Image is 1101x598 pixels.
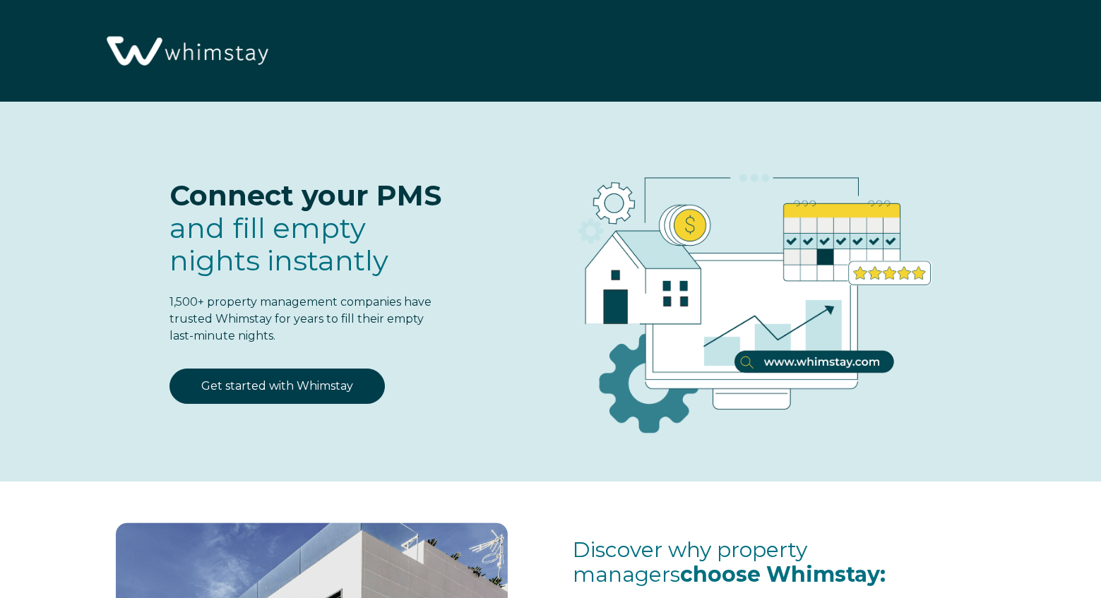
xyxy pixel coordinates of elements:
[498,130,995,456] img: RBO Ilustrations-03
[99,7,273,97] img: Whimstay Logo-02 1
[573,537,886,587] span: Discover why property managers
[169,210,388,277] span: fill empty nights instantly
[169,295,432,342] span: 1,500+ property management companies have trusted Whimstay for years to fill their empty last-min...
[169,369,385,404] a: Get started with Whimstay
[680,561,886,587] span: choose Whimstay:
[169,178,441,213] span: Connect your PMS
[169,210,388,277] span: and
